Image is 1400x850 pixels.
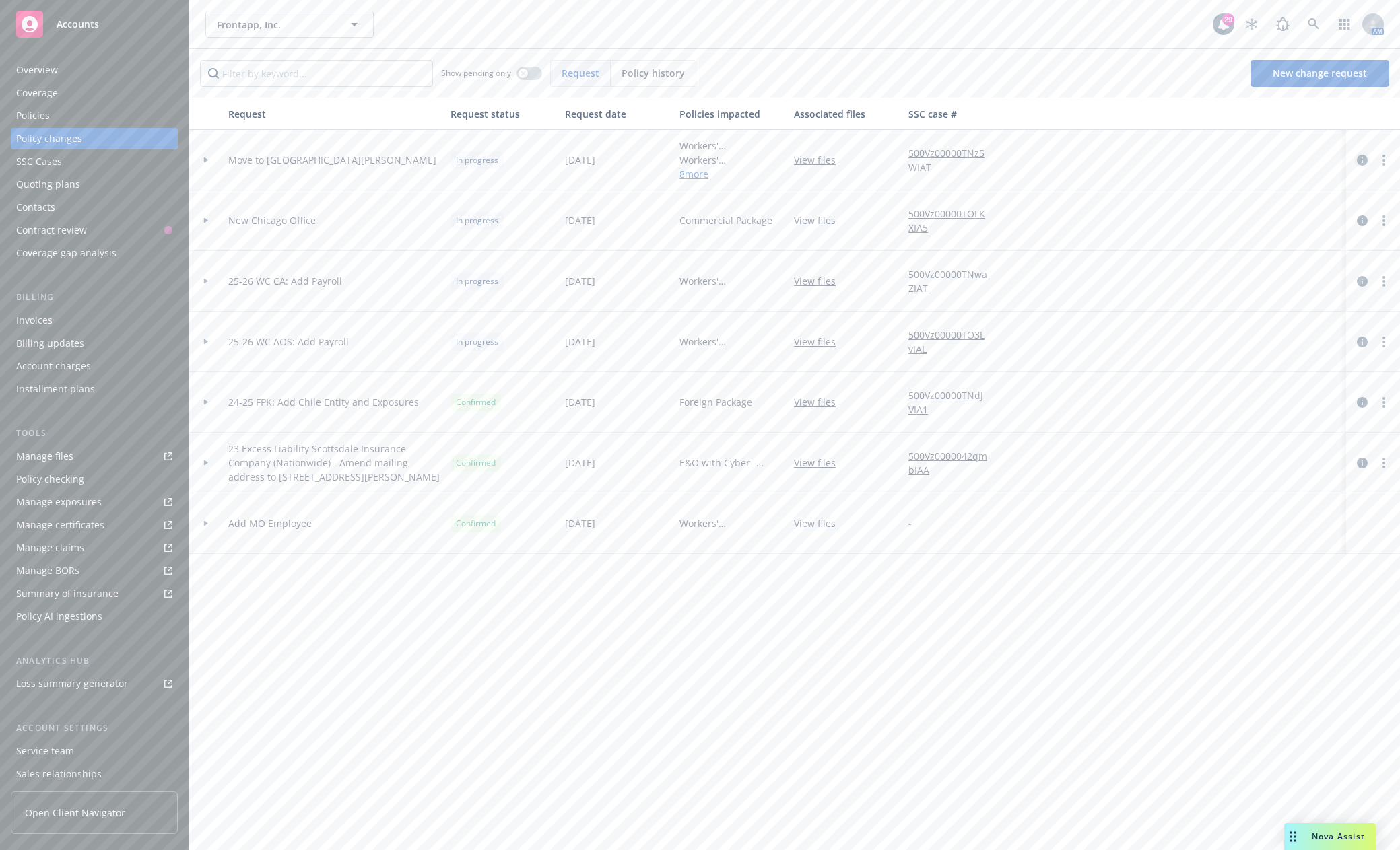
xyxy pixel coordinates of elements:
span: [DATE] [565,274,595,288]
a: Quoting plans [11,174,178,195]
a: more [1376,152,1392,168]
a: circleInformation [1354,213,1370,229]
span: Workers' Compensation - All Other States [679,516,783,530]
div: SSC case # [908,107,999,121]
span: [DATE] [565,153,595,167]
a: View files [794,334,846,349]
div: Service team [16,740,74,762]
span: Nova Assist [1312,830,1365,842]
span: Request [562,66,599,80]
span: [DATE] [565,213,595,227]
div: Request date [565,107,669,121]
button: Request [223,98,445,130]
a: 8 more [679,167,783,181]
span: Accounts [57,19,99,30]
div: Account charges [16,355,91,377]
span: Workers' Compensation - CA Only [679,139,783,153]
a: Manage certificates [11,514,178,536]
a: SSC Cases [11,151,178,172]
a: Report a Bug [1269,11,1296,38]
div: Loss summary generator [16,673,128,695]
a: Manage claims [11,537,178,559]
span: New Chicago Office [228,213,316,227]
div: Toggle Row Expanded [189,433,223,493]
a: Loss summary generator [11,673,178,695]
a: Account charges [11,355,178,377]
div: Policy checking [16,468,84,490]
span: Commercial Package [679,213,772,227]
a: Service team [11,740,178,762]
span: Show pending only [441,67,511,79]
a: Contract review [11,219,178,241]
div: Account settings [11,721,178,735]
a: Summary of insurance [11,583,178,604]
div: Associated files [794,107,898,121]
a: Switch app [1331,11,1358,38]
a: View files [794,456,846,470]
button: Nova Assist [1284,823,1376,850]
a: 500Vz00000TNz5WIAT [908,146,999,174]
a: Billing updates [11,332,178,354]
a: Installment plans [11,378,178,400]
span: In progress [456,336,498,348]
span: Confirmed [456,457,496,469]
a: Manage exposures [11,491,178,513]
span: Workers' Compensation - All Other States [679,334,783,349]
span: [DATE] [565,334,595,349]
span: Confirmed [456,518,496,530]
a: circleInformation [1354,152,1370,168]
div: Toggle Row Expanded [189,372,223,433]
div: Billing updates [16,332,84,354]
div: Manage certificates [16,514,104,536]
a: Policy checking [11,468,178,490]
div: Policy AI ingestions [16,606,102,627]
div: Tools [11,427,178,440]
a: 500Vz0000042qmbIAA [908,449,999,477]
div: Policies impacted [679,107,783,121]
a: 500Vz00000TO3LvIAL [908,328,999,356]
div: Invoices [16,310,53,331]
a: 500Vz00000TOLKXIA5 [908,207,999,235]
a: New change request [1251,60,1389,87]
span: Foreign Package [679,395,752,409]
button: SSC case # [903,98,1004,130]
span: Confirmed [456,396,496,409]
a: Contacts [11,197,178,218]
div: Summary of insurance [16,583,119,604]
span: Frontapp, Inc. [217,17,333,32]
a: Manage BORs [11,560,178,581]
span: - [908,516,912,530]
a: Coverage gap analysis [11,242,178,264]
div: Analytics hub [11,654,178,668]
a: Overview [11,59,178,81]
span: 25-26 WC CA: Add Payroll [228,274,342,288]
span: Policy history [622,66,685,80]
div: Contract review [16,219,87,241]
a: Manage files [11,446,178,467]
a: Policy AI ingestions [11,606,178,627]
a: View files [794,213,846,227]
a: 500Vz00000TNwaZIAT [908,267,999,295]
span: In progress [456,275,498,287]
div: Request status [451,107,554,121]
div: Toggle Row Expanded [189,251,223,312]
span: [DATE] [565,395,595,409]
a: more [1376,213,1392,229]
span: 24-25 FPK: Add Chile Entity and Exposures [228,395,419,409]
span: In progress [456,154,498,166]
a: Stop snowing [1238,11,1265,38]
div: Quoting plans [16,174,80,195]
a: more [1376,273,1392,289]
span: Move to [GEOGRAPHIC_DATA][PERSON_NAME] [228,153,436,167]
a: circleInformation [1354,273,1370,289]
span: Open Client Navigator [25,806,125,820]
button: Frontapp, Inc. [205,11,374,38]
div: SSC Cases [16,151,62,172]
a: Accounts [11,5,178,43]
div: Sales relationships [16,763,102,785]
span: New change request [1273,67,1367,79]
span: Add MO Employee [228,516,312,530]
div: Toggle Row Expanded [189,190,223,251]
div: Policy changes [16,128,82,149]
div: Contacts [16,197,55,218]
